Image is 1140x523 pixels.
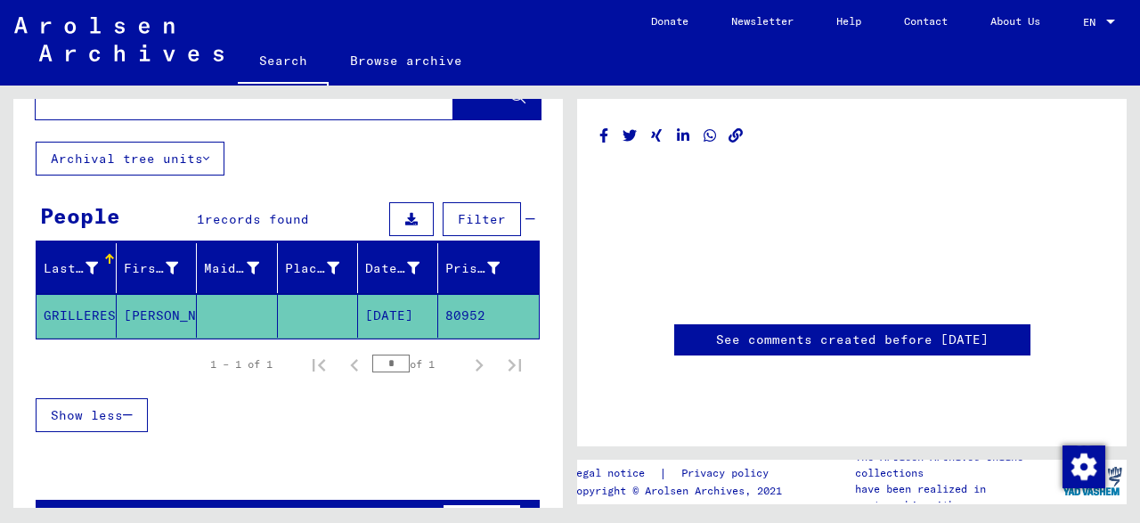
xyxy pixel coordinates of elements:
div: Place of Birth [285,254,362,282]
div: People [40,200,120,232]
button: Copy link [727,125,745,147]
div: First Name [124,259,178,278]
div: 1 – 1 of 1 [210,356,273,372]
div: Date of Birth [365,259,419,278]
button: Last page [497,347,533,382]
div: First Name [124,254,200,282]
div: Prisoner # [445,259,500,278]
div: Last Name [44,254,120,282]
p: Copyright © Arolsen Archives, 2021 [570,483,790,499]
button: Share on LinkedIn [674,125,693,147]
mat-cell: [DATE] [358,294,438,338]
mat-header-cell: Last Name [37,243,117,293]
button: Previous page [337,347,372,382]
button: Show less [36,398,148,432]
span: Show less [51,407,123,423]
button: Filter [443,202,521,236]
div: Date of Birth [365,254,442,282]
div: Last Name [44,259,98,278]
p: have been realized in partnership with [855,481,1058,513]
a: Privacy policy [667,464,790,483]
button: Share on Facebook [595,125,614,147]
button: First page [301,347,337,382]
div: Place of Birth [285,259,339,278]
mat-header-cell: Maiden Name [197,243,277,293]
mat-cell: 80952 [438,294,539,338]
mat-header-cell: Date of Birth [358,243,438,293]
span: records found [205,211,309,227]
div: Prisoner # [445,254,522,282]
a: Search [238,39,329,86]
img: yv_logo.png [1059,459,1126,503]
div: | [570,464,790,483]
button: Archival tree units [36,142,224,176]
mat-cell: [PERSON_NAME] [117,294,197,338]
div: Maiden Name [204,254,281,282]
a: Browse archive [329,39,484,82]
span: 1 [197,211,205,227]
img: Arolsen_neg.svg [14,17,224,61]
div: Maiden Name [204,259,258,278]
span: Filter [458,211,506,227]
span: EN [1083,16,1103,29]
button: Share on Twitter [621,125,639,147]
mat-header-cell: Place of Birth [278,243,358,293]
mat-header-cell: First Name [117,243,197,293]
button: Share on Xing [647,125,666,147]
button: Share on WhatsApp [701,125,720,147]
button: Next page [461,347,497,382]
mat-header-cell: Prisoner # [438,243,539,293]
div: of 1 [372,355,461,372]
a: See comments created before [DATE] [716,331,989,349]
img: Change consent [1063,445,1105,488]
p: The Arolsen Archives online collections [855,449,1058,481]
a: Legal notice [570,464,659,483]
mat-cell: GRILLERES [37,294,117,338]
